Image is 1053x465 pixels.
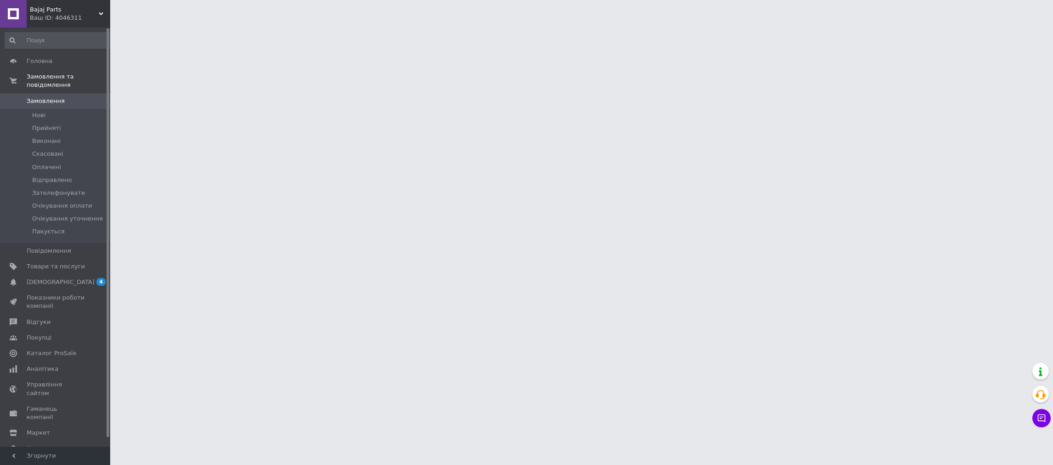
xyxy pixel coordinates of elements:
[1032,409,1051,427] button: Чат з покупцем
[27,429,50,437] span: Маркет
[27,405,85,421] span: Гаманець компанії
[32,227,65,236] span: Пакується
[27,97,65,105] span: Замовлення
[5,32,117,49] input: Пошук
[27,278,95,286] span: [DEMOGRAPHIC_DATA]
[27,57,52,65] span: Головна
[32,202,92,210] span: Очікування оплати
[27,73,110,89] span: Замовлення та повідомлення
[30,14,110,22] div: Ваш ID: 4046311
[27,365,58,373] span: Аналітика
[27,247,71,255] span: Повідомлення
[32,111,45,119] span: Нові
[27,334,51,342] span: Покупці
[32,124,61,132] span: Прийняті
[27,262,85,271] span: Товари та послуги
[96,278,106,286] span: 4
[27,444,73,453] span: Налаштування
[30,6,99,14] span: Bajaj Parts
[32,150,63,158] span: Скасовані
[32,189,85,197] span: Зателефонувати
[27,349,76,357] span: Каталог ProSale
[32,215,103,223] span: Очікування уточнення
[27,318,51,326] span: Відгуки
[32,137,61,145] span: Виконані
[32,176,72,184] span: Відправлено
[27,380,85,397] span: Управління сайтом
[32,163,61,171] span: Оплачені
[27,294,85,310] span: Показники роботи компанії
